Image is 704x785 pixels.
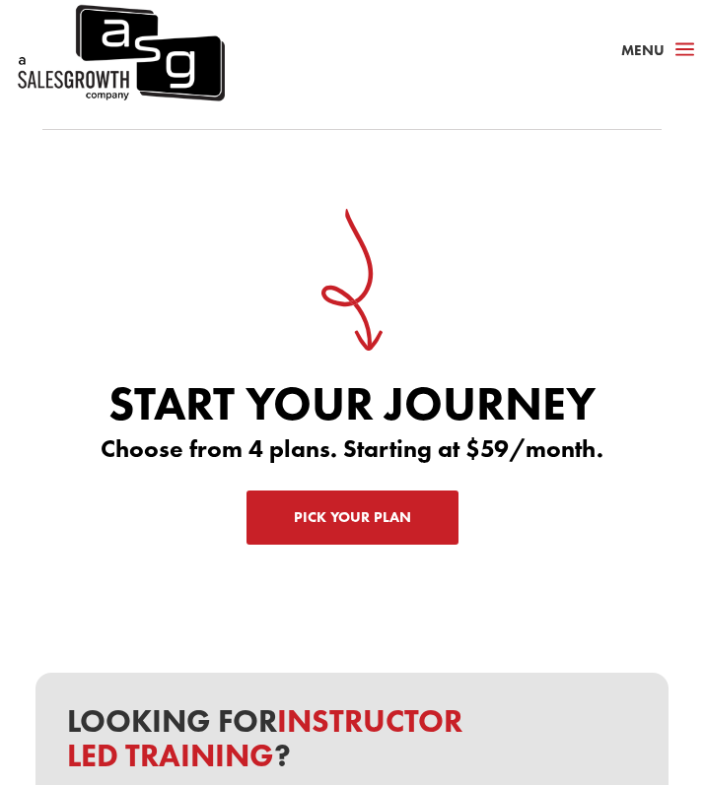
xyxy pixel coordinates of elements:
[67,701,462,776] span: instructor led training
[621,40,665,60] span: Menu
[67,704,638,783] h3: Looking for ?
[246,491,458,546] a: Pick Your Plan
[669,35,700,65] span: a
[70,437,633,461] p: Choose from 4 plans. Starting at $59/month.
[321,209,384,351] img: down-curly-arrow
[70,380,633,437] h3: Start Your Journey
